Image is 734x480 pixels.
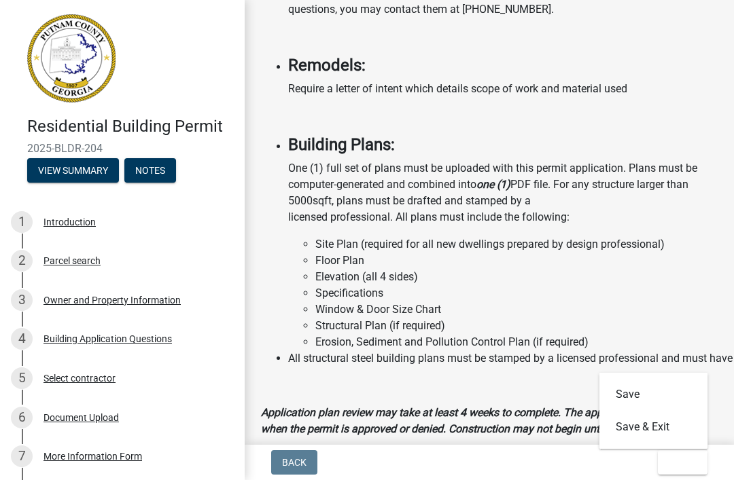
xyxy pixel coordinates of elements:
div: 7 [11,445,33,467]
li: Specifications [315,285,718,301]
strong: Building Plans: [288,135,395,154]
div: 1 [11,211,33,233]
strong: one (1) [476,178,510,191]
button: Notes [124,158,176,183]
p: One (1) full set of plans must be uploaded with this permit application. Plans must be computer-g... [288,160,718,225]
li: All structural steel building plans must be stamped by a licensed professional and must have a fo... [288,350,718,367]
div: 6 [11,407,33,428]
li: Window & Door Size Chart [315,301,718,318]
div: 4 [11,328,33,350]
button: Save & Exit [599,411,708,443]
li: Site Plan (required for all new dwellings prepared by design professional) [315,236,718,253]
div: Select contractor [43,373,116,383]
div: 3 [11,289,33,311]
strong: Application plan review may take at least 4 weeks to complete. The applicant will be notified whe... [261,406,701,451]
button: Back [271,450,317,475]
button: View Summary [27,158,119,183]
li: Elevation (all 4 sides) [315,269,718,285]
div: Exit [599,373,708,449]
div: Document Upload [43,413,119,422]
wm-modal-confirm: Notes [124,166,176,177]
div: Parcel search [43,256,101,265]
li: Structural Plan (if required) [315,318,718,334]
span: Back [282,457,307,468]
span: 2025-BLDR-204 [27,142,217,155]
div: Owner and Property Information [43,295,181,305]
div: 5 [11,367,33,389]
button: Exit [658,450,707,475]
div: Building Application Questions [43,334,172,344]
h4: Residential Building Permit [27,117,234,136]
button: Save [599,378,708,411]
img: Putnam County, Georgia [27,14,116,103]
div: More Information Form [43,451,142,461]
li: Erosion, Sediment and Pollution Control Plan (if required) [315,334,718,350]
strong: Remodels: [288,56,366,75]
p: Require a letter of intent which details scope of work and material used [288,81,718,97]
li: Floor Plan [315,253,718,269]
span: Exit [669,457,688,468]
div: Introduction [43,217,96,227]
div: 2 [11,250,33,272]
wm-modal-confirm: Summary [27,166,119,177]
